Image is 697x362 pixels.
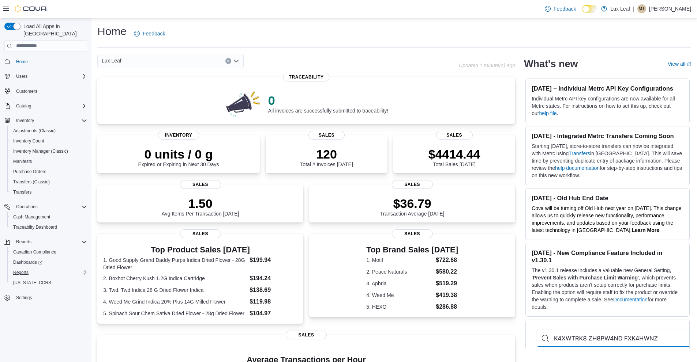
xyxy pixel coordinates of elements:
[532,142,683,179] p: Starting [DATE], store-to-store transfers can now be integrated with Metrc using in [GEOGRAPHIC_D...
[10,223,87,232] span: Traceabilty Dashboard
[13,102,87,110] span: Catalog
[7,257,90,267] a: Dashboards
[1,56,90,67] button: Home
[300,147,353,167] div: Total # Invoices [DATE]
[13,249,56,255] span: Canadian Compliance
[103,298,247,305] dt: 4. Weed Me Grind Indica 20% Plus 14G Milled Flower
[649,4,691,13] p: [PERSON_NAME]
[283,73,330,81] span: Traceability
[13,293,87,302] span: Settings
[7,222,90,232] button: Traceabilty Dashboard
[13,148,68,154] span: Inventory Manager (Classic)
[436,267,458,276] dd: $580.22
[158,131,199,140] span: Inventory
[1,292,90,303] button: Settings
[300,147,353,161] p: 120
[250,256,297,264] dd: $199.94
[308,131,345,140] span: Sales
[268,93,388,114] div: All invoices are successfully submitted to traceability!
[436,302,458,311] dd: $286.88
[16,73,27,79] span: Users
[632,227,659,233] a: Learn More
[250,286,297,294] dd: $138.69
[10,258,87,267] span: Dashboards
[10,188,34,197] a: Transfers
[4,53,87,322] nav: Complex example
[13,202,41,211] button: Operations
[1,71,90,81] button: Users
[13,57,87,66] span: Home
[224,89,262,118] img: 0
[13,214,50,220] span: Cash Management
[13,280,51,286] span: [US_STATE] CCRS
[428,147,480,167] div: Total Sales [DATE]
[103,310,247,317] dt: 5. Spinach Sour Chem Sativa Dried Flower - 28g Dried Flower
[1,115,90,126] button: Inventory
[103,275,247,282] dt: 2. Boxhot Cherry Kush 1.2G Indica Cartridge
[180,180,221,189] span: Sales
[180,229,221,238] span: Sales
[15,5,48,12] img: Cova
[633,4,634,13] p: |
[10,188,87,197] span: Transfers
[687,62,691,66] svg: External link
[13,72,87,81] span: Users
[611,4,630,13] p: Lux Leaf
[13,116,37,125] button: Inventory
[392,229,433,238] span: Sales
[7,267,90,278] button: Reports
[286,331,327,339] span: Sales
[436,131,473,140] span: Sales
[10,157,35,166] a: Manifests
[13,179,50,185] span: Transfers (Classic)
[233,58,239,64] button: Open list of options
[637,4,646,13] div: Marissa Trottier
[532,267,683,310] p: The v1.30.1 release includes a valuable new General Setting, ' ', which prevents sales when produ...
[554,5,576,12] span: Feedback
[10,137,87,145] span: Inventory Count
[16,295,32,301] span: Settings
[539,110,557,116] a: help file
[20,23,87,37] span: Load All Apps in [GEOGRAPHIC_DATA]
[668,61,691,67] a: View allExternal link
[102,56,121,65] span: Lux Leaf
[428,147,480,161] p: $4414.44
[10,223,60,232] a: Traceabilty Dashboard
[16,103,31,109] span: Catalog
[250,309,297,318] dd: $104.97
[10,157,87,166] span: Manifests
[366,291,433,299] dt: 4. Weed Me
[10,278,54,287] a: [US_STATE] CCRS
[436,279,458,288] dd: $519.29
[10,268,87,277] span: Reports
[16,59,28,65] span: Home
[1,101,90,111] button: Catalog
[638,4,645,13] span: MT
[13,128,56,134] span: Adjustments (Classic)
[13,87,40,96] a: Customers
[366,268,433,275] dt: 2. Peace Naturals
[7,146,90,156] button: Inventory Manager (Classic)
[10,167,87,176] span: Purchase Orders
[16,239,31,245] span: Reports
[131,26,168,41] a: Feedback
[13,189,31,195] span: Transfers
[1,237,90,247] button: Reports
[10,126,87,135] span: Adjustments (Classic)
[542,1,579,16] a: Feedback
[138,147,219,167] div: Expired or Expiring in Next 30 Days
[582,5,597,13] input: Dark Mode
[436,291,458,300] dd: $419.38
[16,88,37,94] span: Customers
[13,293,35,302] a: Settings
[532,132,683,140] h3: [DATE] - Integrated Metrc Transfers Coming Soon
[1,86,90,96] button: Customers
[7,126,90,136] button: Adjustments (Classic)
[532,95,683,117] p: Individual Metrc API key configurations are now available for all Metrc states. For instructions ...
[103,256,247,271] dt: 1. Good Supply Grand Daddy Purps Indica Dried Flower - 28G Dried Flower
[13,259,42,265] span: Dashboards
[1,202,90,212] button: Operations
[533,275,638,281] strong: Prevent Sales with Purchase Limit Warning
[13,159,32,164] span: Manifests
